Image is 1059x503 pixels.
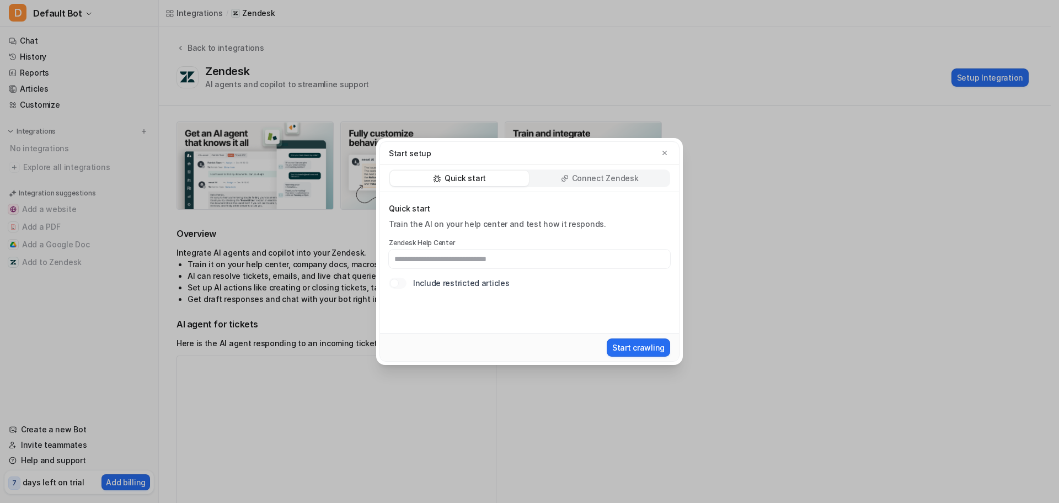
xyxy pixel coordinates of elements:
label: Zendesk Help Center [389,239,670,247]
p: Quick start [389,203,670,214]
p: Connect Zendesk [572,173,639,184]
p: Start setup [389,147,431,159]
button: Start crawling [607,338,670,357]
p: Quick start [445,173,486,184]
p: Train the AI on your help center and test how it responds. [389,219,670,230]
label: Include restricted articles [413,277,509,289]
